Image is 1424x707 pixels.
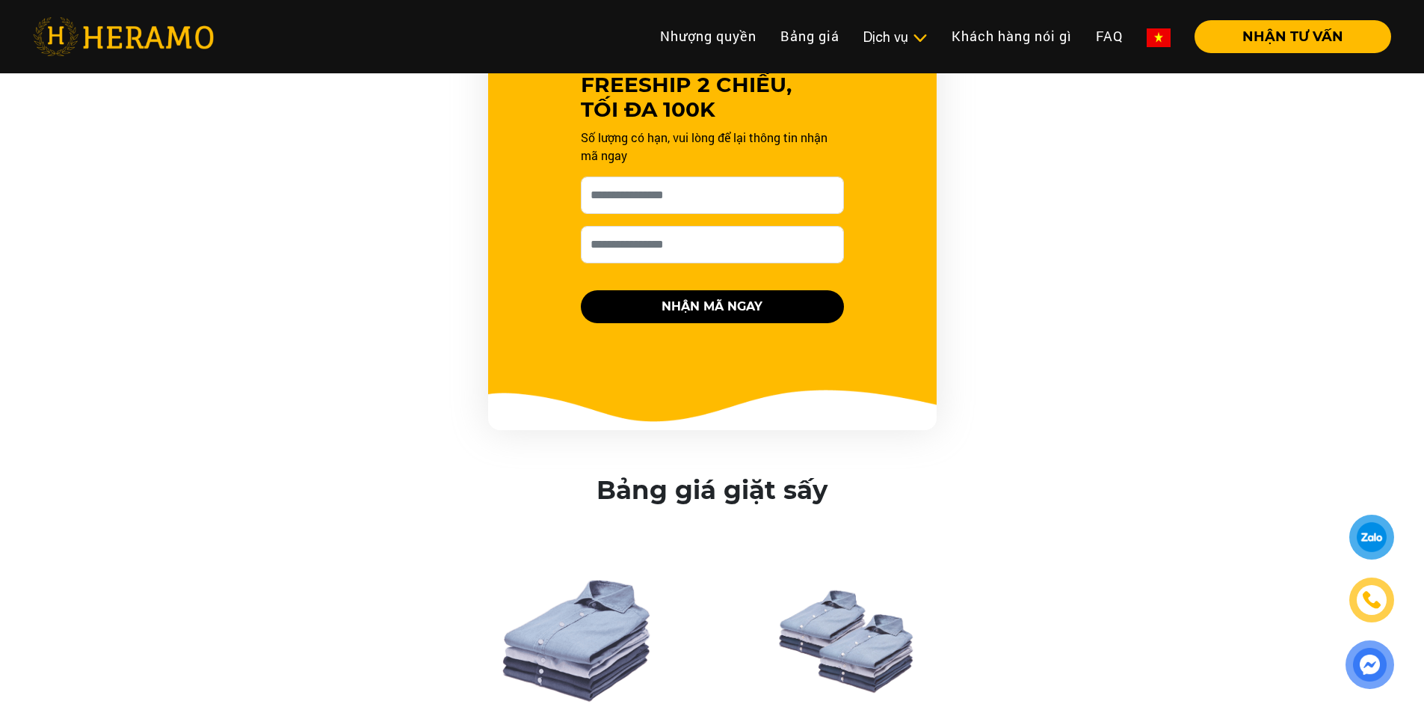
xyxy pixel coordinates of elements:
a: phone-icon [1351,580,1393,621]
button: NHẬN TƯ VẤN [1195,20,1391,53]
img: heramo-logo.png [33,17,214,56]
a: NHẬN TƯ VẤN [1183,30,1391,43]
div: Dịch vụ [863,27,928,47]
img: phone-icon [1360,590,1382,611]
img: subToggleIcon [912,31,928,46]
a: Nhượng quyền [648,20,768,52]
img: vn-flag.png [1147,28,1171,47]
button: NHẬN MÃ NGAY [581,290,844,323]
a: FAQ [1084,20,1135,52]
a: Khách hàng nói gì [940,20,1084,52]
h3: FREESHIP 2 CHIỀU, TỐI ĐA 100K [581,73,844,123]
p: Số lượng có hạn, vui lòng để lại thông tin nhận mã ngay [581,129,844,165]
a: Bảng giá [768,20,851,52]
h2: Bảng giá giặt sấy [597,475,827,506]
